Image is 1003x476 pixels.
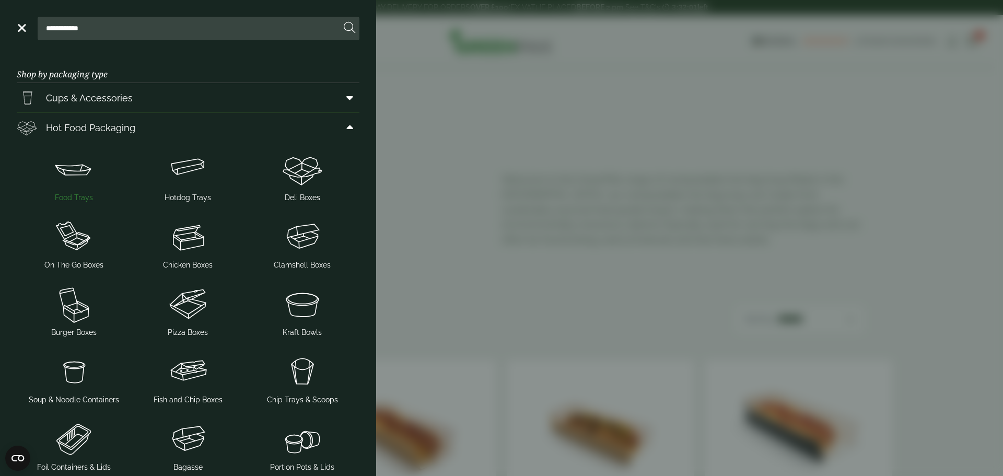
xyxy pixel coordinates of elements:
a: Food Trays [21,146,127,205]
img: OnTheGo_boxes.svg [21,216,127,258]
a: Deli Boxes [249,146,355,205]
span: Deli Boxes [285,192,320,203]
a: Foil Containers & Lids [21,416,127,475]
a: Cups & Accessories [17,83,359,112]
span: Foil Containers & Lids [37,462,111,473]
img: SoupNsalad_bowls.svg [249,283,355,325]
img: Clamshell_box.svg [135,418,241,460]
span: Chip Trays & Scoops [267,394,338,405]
span: Food Trays [55,192,93,203]
span: Soup & Noodle Containers [29,394,119,405]
img: Burger_box.svg [21,283,127,325]
span: Portion Pots & Lids [270,462,334,473]
span: Fish and Chip Boxes [154,394,223,405]
a: Chicken Boxes [135,214,241,273]
img: PintNhalf_cup.svg [17,87,38,108]
span: Burger Boxes [51,327,97,338]
span: Pizza Boxes [168,327,208,338]
a: Portion Pots & Lids [249,416,355,475]
a: Hotdog Trays [135,146,241,205]
a: Kraft Bowls [249,281,355,340]
a: Chip Trays & Scoops [249,349,355,408]
h3: Shop by packaging type [17,53,359,83]
img: PortionPots.svg [249,418,355,460]
span: Hotdog Trays [165,192,211,203]
img: Pizza_boxes.svg [135,283,241,325]
img: SoupNoodle_container.svg [21,351,127,392]
a: Clamshell Boxes [249,214,355,273]
img: Chip_tray.svg [249,351,355,392]
a: Hot Food Packaging [17,113,359,142]
img: Hotdog_tray.svg [135,148,241,190]
img: FishNchip_box.svg [135,351,241,392]
a: On The Go Boxes [21,214,127,273]
span: On The Go Boxes [44,260,103,271]
a: Soup & Noodle Containers [21,349,127,408]
img: Clamshell_box.svg [249,216,355,258]
img: Foil_container.svg [21,418,127,460]
a: Burger Boxes [21,281,127,340]
a: Fish and Chip Boxes [135,349,241,408]
button: Open CMP widget [5,446,30,471]
img: Chicken_box-1.svg [135,216,241,258]
span: Chicken Boxes [163,260,213,271]
img: Deli_box.svg [17,117,38,138]
span: Hot Food Packaging [46,121,135,135]
span: Clamshell Boxes [274,260,331,271]
span: Cups & Accessories [46,91,133,105]
a: Pizza Boxes [135,281,241,340]
img: Food_tray.svg [21,148,127,190]
span: Bagasse [173,462,203,473]
a: Bagasse [135,416,241,475]
span: Kraft Bowls [283,327,322,338]
img: Deli_box.svg [249,148,355,190]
